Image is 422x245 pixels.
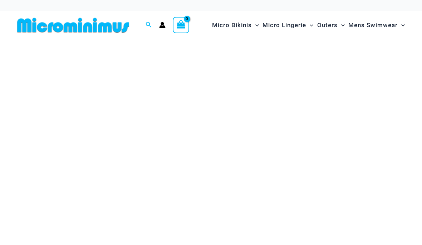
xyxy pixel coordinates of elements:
[306,16,313,34] span: Menu Toggle
[338,16,345,34] span: Menu Toggle
[252,16,259,34] span: Menu Toggle
[210,14,261,36] a: Micro BikinisMenu ToggleMenu Toggle
[14,17,132,33] img: MM SHOP LOGO FLAT
[262,16,306,34] span: Micro Lingerie
[173,17,189,33] a: View Shopping Cart, empty
[261,14,315,36] a: Micro LingerieMenu ToggleMenu Toggle
[146,21,152,30] a: Search icon link
[317,16,338,34] span: Outers
[209,13,408,37] nav: Site Navigation
[159,22,166,28] a: Account icon link
[347,14,407,36] a: Mens SwimwearMenu ToggleMenu Toggle
[398,16,405,34] span: Menu Toggle
[348,16,398,34] span: Mens Swimwear
[212,16,252,34] span: Micro Bikinis
[315,14,347,36] a: OutersMenu ToggleMenu Toggle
